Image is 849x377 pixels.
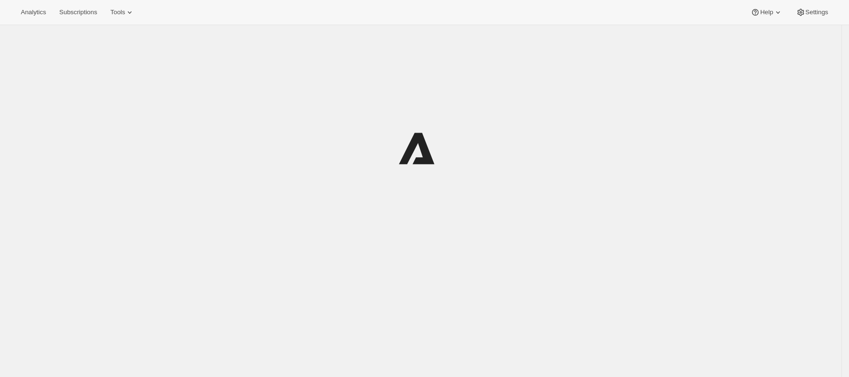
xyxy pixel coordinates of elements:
[15,6,52,19] button: Analytics
[105,6,140,19] button: Tools
[21,9,46,16] span: Analytics
[760,9,773,16] span: Help
[53,6,103,19] button: Subscriptions
[745,6,788,19] button: Help
[110,9,125,16] span: Tools
[805,9,828,16] span: Settings
[59,9,97,16] span: Subscriptions
[790,6,834,19] button: Settings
